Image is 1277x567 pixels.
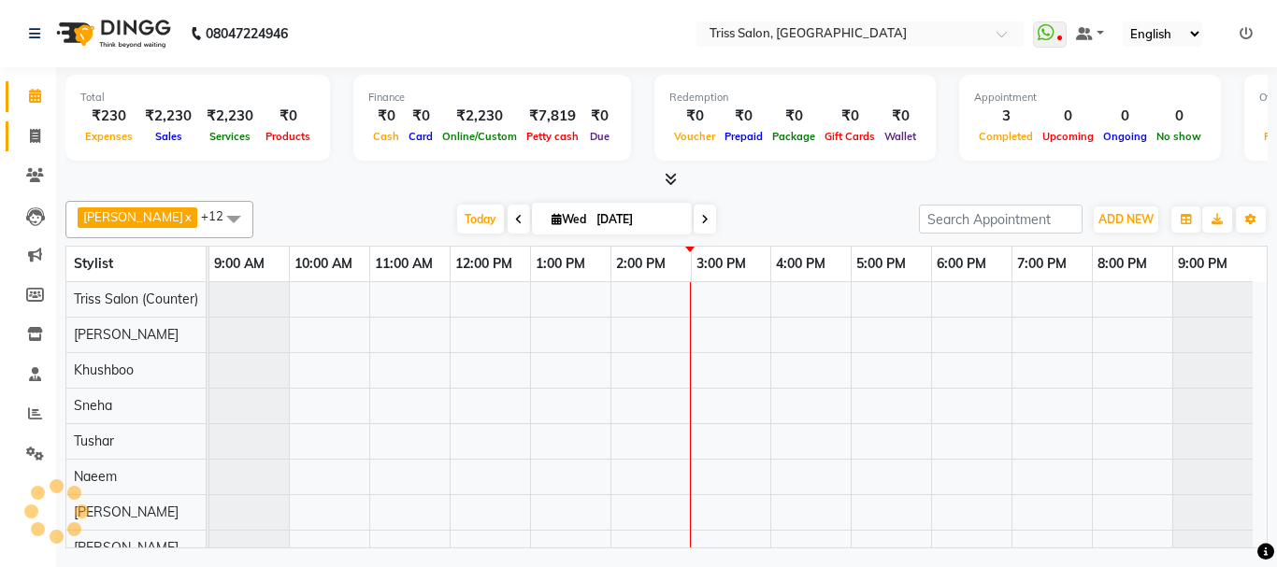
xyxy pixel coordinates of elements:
[48,7,176,60] img: logo
[80,106,137,127] div: ₹230
[368,90,616,106] div: Finance
[692,250,751,277] a: 3:00 PM
[261,130,315,143] span: Products
[1152,106,1206,127] div: 0
[768,106,820,127] div: ₹0
[669,106,720,127] div: ₹0
[199,106,261,127] div: ₹2,230
[1038,130,1098,143] span: Upcoming
[404,130,438,143] span: Card
[80,90,315,106] div: Total
[547,212,591,226] span: Wed
[209,250,269,277] a: 9:00 AM
[368,130,404,143] span: Cash
[74,503,179,520] span: [PERSON_NAME]
[183,209,192,224] a: x
[451,250,517,277] a: 12:00 PM
[1173,250,1232,277] a: 9:00 PM
[669,130,720,143] span: Voucher
[74,255,113,272] span: Stylist
[404,106,438,127] div: ₹0
[74,291,198,307] span: Triss Salon (Counter)
[1038,106,1098,127] div: 0
[206,7,288,60] b: 08047224946
[74,468,117,485] span: Naeem
[368,106,404,127] div: ₹0
[974,106,1038,127] div: 3
[919,205,1083,234] input: Search Appointment
[852,250,911,277] a: 5:00 PM
[820,130,880,143] span: Gift Cards
[1093,250,1152,277] a: 8:00 PM
[1152,130,1206,143] span: No show
[438,130,522,143] span: Online/Custom
[1094,206,1158,233] button: ADD NEW
[74,397,112,414] span: Sneha
[1098,212,1154,226] span: ADD NEW
[974,90,1206,106] div: Appointment
[669,90,921,106] div: Redemption
[583,106,616,127] div: ₹0
[137,106,199,127] div: ₹2,230
[83,209,183,224] span: [PERSON_NAME]
[531,250,590,277] a: 1:00 PM
[74,361,134,378] span: Khushboo
[880,130,921,143] span: Wallet
[932,250,991,277] a: 6:00 PM
[261,106,315,127] div: ₹0
[771,250,830,277] a: 4:00 PM
[80,130,137,143] span: Expenses
[720,130,768,143] span: Prepaid
[457,205,504,234] span: Today
[151,130,187,143] span: Sales
[74,432,114,449] span: Tushar
[611,250,670,277] a: 2:00 PM
[205,130,255,143] span: Services
[438,106,522,127] div: ₹2,230
[880,106,921,127] div: ₹0
[74,326,179,343] span: [PERSON_NAME]
[820,106,880,127] div: ₹0
[591,206,684,234] input: 2025-09-03
[290,250,357,277] a: 10:00 AM
[720,106,768,127] div: ₹0
[1098,106,1152,127] div: 0
[1098,130,1152,143] span: Ongoing
[74,539,179,556] span: [PERSON_NAME]
[370,250,438,277] a: 11:00 AM
[522,106,583,127] div: ₹7,819
[974,130,1038,143] span: Completed
[201,208,237,223] span: +12
[585,130,614,143] span: Due
[768,130,820,143] span: Package
[522,130,583,143] span: Petty cash
[1012,250,1071,277] a: 7:00 PM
